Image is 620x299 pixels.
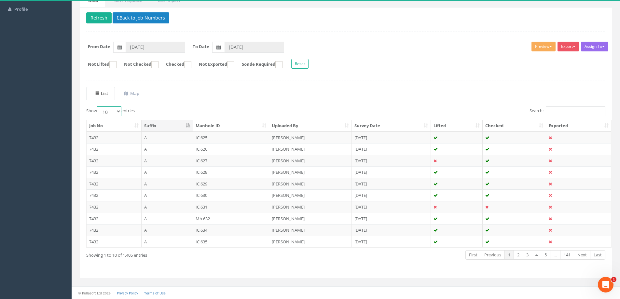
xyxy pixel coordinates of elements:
[514,250,523,260] a: 2
[560,250,574,260] a: 141
[14,6,28,12] span: Profile
[598,277,613,292] iframe: Intercom live chat
[352,143,431,155] td: [DATE]
[352,178,431,190] td: [DATE]
[86,87,115,100] a: List
[352,224,431,236] td: [DATE]
[523,250,532,260] a: 3
[269,120,352,132] th: Uploaded By: activate to sort column ascending
[431,120,483,132] th: Lifted: activate to sort column ascending
[87,120,142,132] th: Job No: activate to sort column ascending
[142,178,193,190] td: A
[269,236,352,248] td: [PERSON_NAME]
[269,224,352,236] td: [PERSON_NAME]
[87,213,142,224] td: 7432
[590,250,605,260] a: Last
[269,166,352,178] td: [PERSON_NAME]
[193,189,269,201] td: IC 630
[87,166,142,178] td: 7432
[144,291,166,295] a: Terms of Use
[192,61,234,68] label: Not Exported
[87,201,142,213] td: 7432
[86,250,297,258] div: Showing 1 to 10 of 1,405 entries
[142,132,193,143] td: A
[558,42,579,51] button: Export
[352,166,431,178] td: [DATE]
[581,42,608,51] button: Assign To
[126,42,185,53] input: From Date
[541,250,550,260] a: 5
[352,201,431,213] td: [DATE]
[159,61,191,68] label: Checked
[116,87,146,100] a: Map
[81,61,117,68] label: Not Lifted
[611,277,616,282] span: 1
[113,12,169,23] button: Back to Job Numbers
[142,166,193,178] td: A
[269,189,352,201] td: [PERSON_NAME]
[193,143,269,155] td: IC 626
[352,189,431,201] td: [DATE]
[291,59,309,69] button: Reset
[550,250,560,260] a: …
[546,106,605,116] input: Search:
[193,178,269,190] td: IC 629
[193,132,269,143] td: IC 625
[117,61,158,68] label: Not Checked
[530,106,605,116] label: Search:
[269,178,352,190] td: [PERSON_NAME]
[193,201,269,213] td: IC 631
[87,132,142,143] td: 7432
[193,236,269,248] td: IC 635
[225,42,284,53] input: To Date
[481,250,505,260] a: Previous
[142,224,193,236] td: A
[193,44,209,50] label: To Date
[117,291,138,295] a: Privacy Policy
[142,201,193,213] td: A
[87,143,142,155] td: 7432
[193,155,269,167] td: IC 627
[78,291,111,295] small: © Kullasoft Ltd 2025
[574,250,590,260] a: Next
[269,155,352,167] td: [PERSON_NAME]
[193,166,269,178] td: IC 628
[142,189,193,201] td: A
[193,224,269,236] td: IC 634
[87,236,142,248] td: 7432
[465,250,481,260] a: First
[95,90,108,96] uib-tab-heading: List
[142,236,193,248] td: A
[235,61,282,68] label: Sonde Required
[142,155,193,167] td: A
[87,155,142,167] td: 7432
[97,106,121,116] select: Showentries
[142,120,193,132] th: Suffix: activate to sort column descending
[352,155,431,167] td: [DATE]
[546,120,611,132] th: Exported: activate to sort column ascending
[87,178,142,190] td: 7432
[352,236,431,248] td: [DATE]
[352,213,431,224] td: [DATE]
[269,213,352,224] td: [PERSON_NAME]
[88,44,110,50] label: From Date
[532,250,541,260] a: 4
[87,224,142,236] td: 7432
[504,250,514,260] a: 1
[483,120,546,132] th: Checked: activate to sort column ascending
[87,189,142,201] td: 7432
[86,106,135,116] label: Show entries
[124,90,139,96] uib-tab-heading: Map
[193,120,269,132] th: Manhole ID: activate to sort column ascending
[142,143,193,155] td: A
[193,213,269,224] td: Mh 632
[269,132,352,143] td: [PERSON_NAME]
[269,143,352,155] td: [PERSON_NAME]
[269,201,352,213] td: [PERSON_NAME]
[86,12,112,23] button: Refresh
[531,42,556,51] button: Preview
[352,132,431,143] td: [DATE]
[352,120,431,132] th: Survey Date: activate to sort column ascending
[142,213,193,224] td: A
